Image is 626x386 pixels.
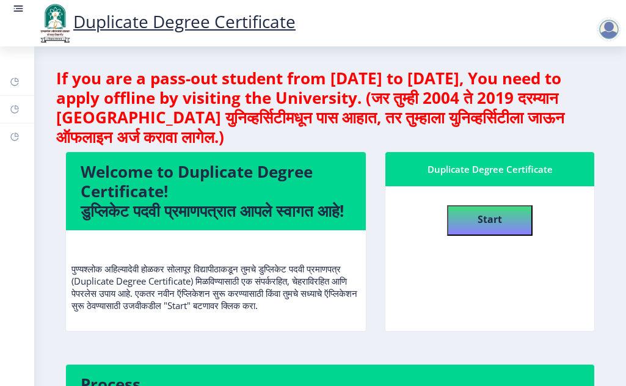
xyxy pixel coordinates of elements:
[71,238,360,311] p: पुण्यश्लोक अहिल्यादेवी होळकर सोलापूर विद्यापीठाकडून तुमचे डुप्लिकेट पदवी प्रमाणपत्र (Duplicate De...
[37,2,73,44] img: logo
[478,213,502,226] b: Start
[400,162,580,177] div: Duplicate Degree Certificate
[56,68,604,147] h4: If you are a pass-out student from [DATE] to [DATE], You need to apply offline by visiting the Un...
[81,162,351,220] h4: Welcome to Duplicate Degree Certificate! डुप्लिकेट पदवी प्रमाणपत्रात आपले स्वागत आहे!
[447,205,533,236] button: Start
[37,10,296,33] a: Duplicate Degree Certificate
